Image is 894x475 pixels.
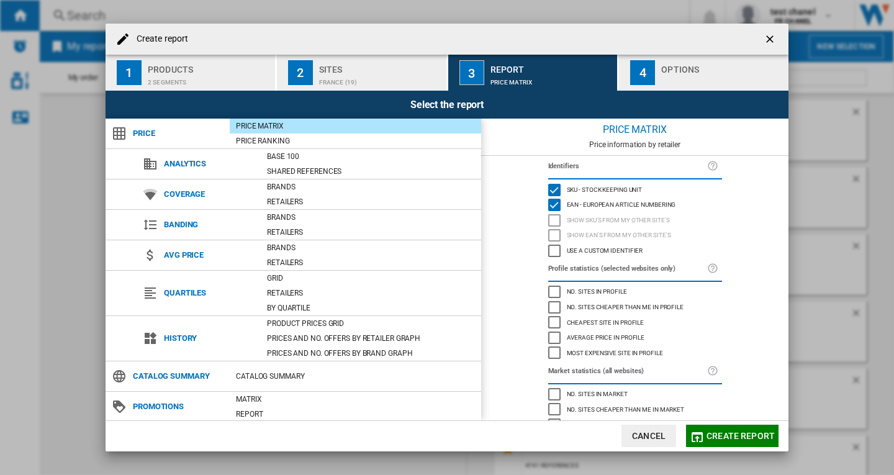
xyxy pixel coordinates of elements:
span: Coverage [158,186,261,203]
div: Brands [261,242,481,254]
span: SKU - Stock Keeping Unit [567,184,643,193]
div: 3 [459,60,484,85]
div: Report [230,408,481,420]
div: Retailers [261,287,481,299]
span: Analytics [158,155,261,173]
md-checkbox: Average price in profile [548,330,722,346]
span: Most expensive site in profile [567,348,663,356]
span: EAN - European Article Numbering [567,199,676,208]
div: Products [148,60,270,73]
span: Avg price [158,247,261,264]
md-checkbox: Use a custom identifier [548,243,722,258]
div: 2 segments [148,73,270,86]
button: Cancel [621,425,676,447]
div: Price Ranking [230,135,481,147]
button: Create report [686,425,779,447]
button: 4 Options [619,55,788,91]
md-checkbox: No. sites cheaper than me in market [548,402,722,417]
button: getI18NText('BUTTONS.CLOSE_DIALOG') [759,27,783,52]
div: Prices and No. offers by retailer graph [261,332,481,345]
span: Price [127,125,230,142]
div: Catalog Summary [230,370,481,382]
div: Brands [261,211,481,224]
div: Product prices grid [261,317,481,330]
div: Matrix [230,393,481,405]
span: Catalog Summary [127,368,230,385]
span: Quartiles [158,284,261,302]
div: Price Matrix [230,120,481,132]
span: Show EAN's from my other site's [567,230,671,238]
md-checkbox: Show EAN's from my other site's [548,228,722,243]
div: Retailers [261,256,481,269]
div: FRANCE (19) [319,73,441,86]
md-checkbox: Cheapest site in profile [548,315,722,330]
div: Price Matrix [481,119,788,140]
div: Retailers [261,196,481,208]
span: Cheapest site in profile [567,317,644,326]
span: Promotions [127,398,230,415]
label: Profile statistics (selected websites only) [548,262,707,276]
span: History [158,330,261,347]
md-checkbox: No. sites cheaper than me in profile [548,299,722,315]
div: Prices and No. offers by brand graph [261,347,481,360]
button: 3 Report Price Matrix [448,55,619,91]
span: No. sites in market [567,389,628,397]
md-checkbox: EAN - European Article Numbering [548,197,722,213]
div: Grid [261,272,481,284]
button: 1 Products 2 segments [106,55,276,91]
span: Cheapest site in market [567,419,645,428]
span: Show SKU'S from my other site's [567,215,670,224]
md-checkbox: No. sites in profile [548,284,722,300]
div: 2 [288,60,313,85]
div: Shared references [261,165,481,178]
span: No. sites in profile [567,286,627,295]
div: Brands [261,181,481,193]
div: Retailers [261,226,481,238]
div: Sites [319,60,441,73]
div: Price information by retailer [481,140,788,149]
ng-md-icon: getI18NText('BUTTONS.CLOSE_DIALOG') [764,33,779,48]
span: Use a custom identifier [567,245,643,254]
div: By quartile [261,302,481,314]
div: Options [661,60,783,73]
div: Select the report [106,91,788,119]
div: Report [490,60,613,73]
label: Market statistics (all websites) [548,364,707,378]
div: 4 [630,60,655,85]
h4: Create report [130,33,188,45]
span: Average price in profile [567,332,645,341]
div: 1 [117,60,142,85]
span: Banding [158,216,261,233]
span: Create report [707,431,775,441]
button: 2 Sites FRANCE (19) [277,55,448,91]
md-checkbox: Cheapest site in market [548,417,722,433]
label: Identifiers [548,160,707,173]
div: Price Matrix [490,73,613,86]
md-checkbox: Show SKU'S from my other site's [548,212,722,228]
md-checkbox: No. sites in market [548,387,722,402]
span: No. sites cheaper than me in market [567,404,685,413]
span: No. sites cheaper than me in profile [567,302,684,310]
md-checkbox: SKU - Stock Keeping Unit [548,182,722,197]
div: Base 100 [261,150,481,163]
md-checkbox: Most expensive site in profile [548,345,722,361]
